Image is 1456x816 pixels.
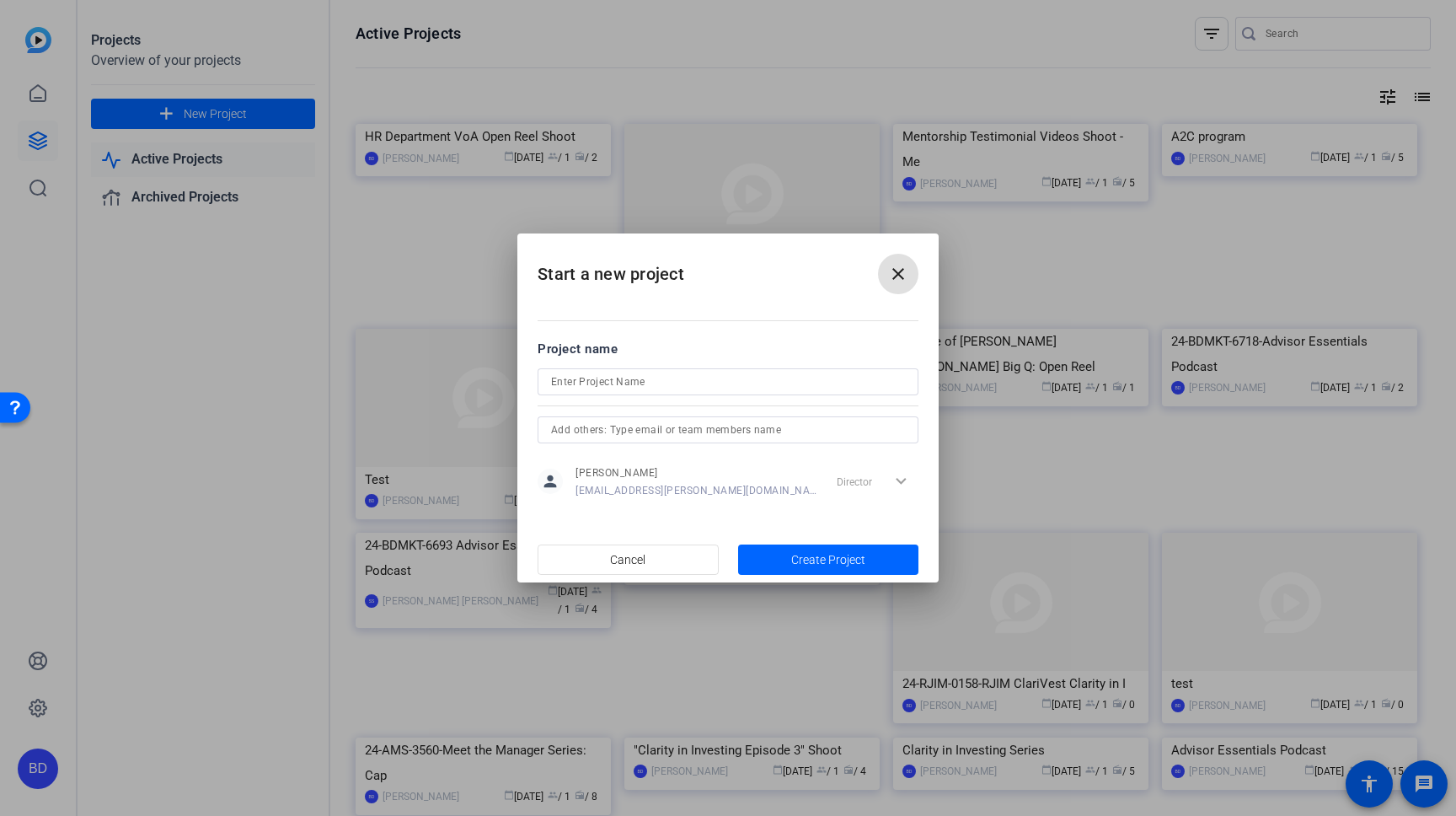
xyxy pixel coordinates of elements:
button: Cancel [538,545,719,575]
span: [EMAIL_ADDRESS][PERSON_NAME][DOMAIN_NAME] [575,484,817,497]
mat-icon: close [888,264,908,284]
mat-icon: person [538,469,563,494]
input: Add others: Type email or team members name [551,420,905,440]
h2: Start a new project [517,234,939,302]
input: Enter Project Name [551,372,905,392]
span: Create Project [791,551,865,569]
div: Project name [538,340,918,358]
span: [PERSON_NAME] [575,466,817,480]
span: Cancel [610,544,645,576]
button: Create Project [738,545,919,575]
